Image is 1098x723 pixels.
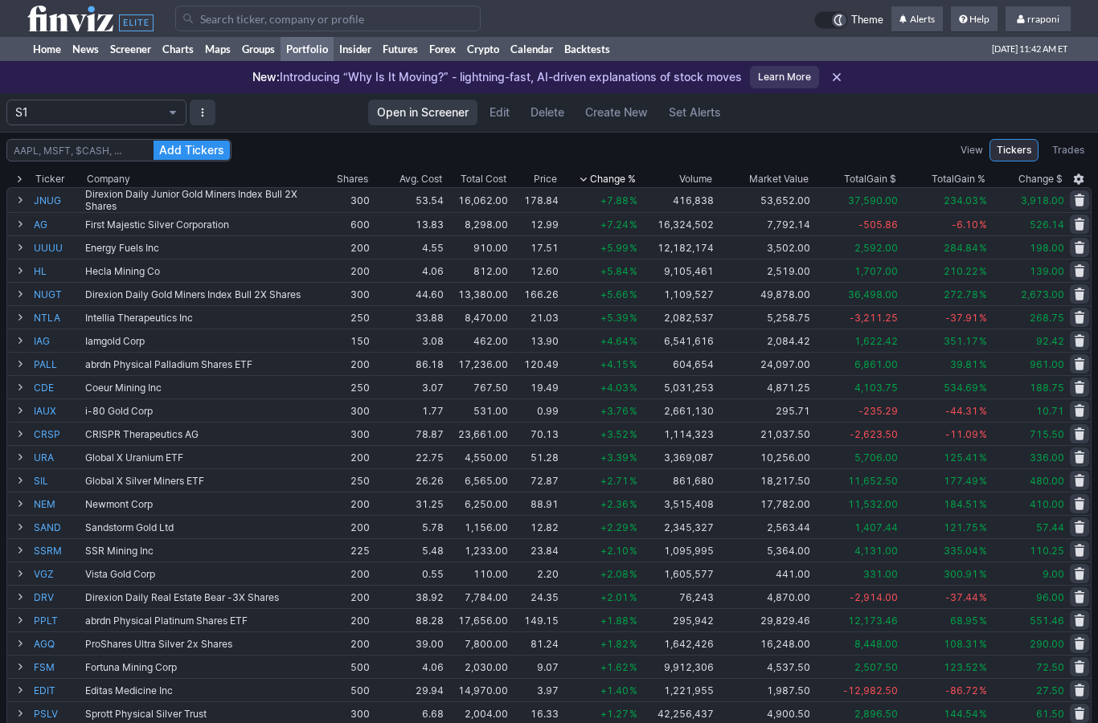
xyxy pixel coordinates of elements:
[368,100,477,125] a: Open in Screener
[629,475,637,487] span: %
[510,305,560,329] td: 21.03
[199,37,236,61] a: Maps
[979,194,987,206] span: %
[629,382,637,394] span: %
[629,568,637,580] span: %
[85,521,312,533] div: Sandstorm Gold Ltd
[371,468,445,492] td: 26.26
[34,656,82,678] a: FSM
[600,219,629,231] span: +7.24
[35,171,64,187] div: Ticker
[313,305,371,329] td: 250
[1030,219,1064,231] span: 526.14
[85,475,312,487] div: Global X Silver Miners ETF
[510,515,560,538] td: 12.82
[371,282,445,305] td: 44.60
[639,562,715,585] td: 1,605,577
[34,562,82,585] a: VGZ
[1030,428,1064,440] span: 715.50
[600,428,629,440] span: +3.52
[445,259,510,282] td: 812.00
[34,376,82,398] a: CDE
[531,104,564,120] span: Delete
[1030,242,1064,254] span: 198.00
[510,187,560,212] td: 178.84
[979,428,987,440] span: %
[979,475,987,487] span: %
[639,305,715,329] td: 2,082,537
[313,235,371,259] td: 200
[639,212,715,235] td: 16,324,502
[858,219,898,231] span: -505.86
[979,521,987,533] span: %
[979,219,987,231] span: %
[104,37,157,61] a: Screener
[334,37,377,61] a: Insider
[979,451,987,464] span: %
[445,445,510,468] td: 4,550.00
[600,545,629,557] span: +2.10
[313,538,371,562] td: 225
[1030,451,1064,464] span: 336.00
[34,586,82,608] a: DRV
[749,171,809,187] span: Market Value
[944,498,978,510] span: 184.51
[1021,194,1064,206] span: 3,918.00
[715,375,812,398] td: 4,871.25
[844,171,896,187] div: Gain $
[337,171,368,187] div: Shares
[445,305,510,329] td: 8,470.00
[34,399,82,422] a: IAUX
[639,352,715,375] td: 604,654
[679,171,712,187] div: Volume
[1030,545,1064,557] span: 110.25
[34,259,82,282] a: HL
[715,468,812,492] td: 18,217.50
[510,422,560,445] td: 70.13
[944,451,978,464] span: 125.41
[313,187,371,212] td: 300
[559,37,616,61] a: Backtests
[34,329,82,352] a: IAG
[371,259,445,282] td: 4.06
[175,6,481,31] input: Search
[629,219,637,231] span: %
[944,265,978,277] span: 210.22
[997,142,1031,158] span: Tickers
[490,104,510,120] span: Edit
[445,422,510,445] td: 23,661.00
[600,475,629,487] span: +2.71
[1030,358,1064,370] span: 961.00
[510,282,560,305] td: 166.26
[979,498,987,510] span: %
[629,428,637,440] span: %
[371,398,445,422] td: 1.77
[600,358,629,370] span: +4.15
[34,283,82,305] a: NUGT
[510,235,560,259] td: 17.51
[715,515,812,538] td: 2,563.44
[377,104,469,120] span: Open in Screener
[854,382,898,394] span: 4,103.75
[445,492,510,515] td: 6,250.00
[1030,382,1064,394] span: 188.75
[979,382,987,394] span: %
[639,259,715,282] td: 9,105,461
[585,104,648,120] span: Create New
[629,242,637,254] span: %
[1030,498,1064,510] span: 410.00
[1052,142,1084,158] span: Trades
[445,562,510,585] td: 110.00
[85,568,312,580] div: Vista Gold Corp
[715,562,812,585] td: 441.00
[715,282,812,305] td: 49,878.00
[34,423,82,445] a: CRSP
[85,312,312,324] div: Intellia Therapeutics Inc
[510,398,560,422] td: 0.99
[576,100,657,125] a: Create New
[715,259,812,282] td: 2,519.00
[313,492,371,515] td: 200
[945,405,978,417] span: -44.31
[945,428,978,440] span: -11.09
[154,141,230,160] button: Add Tickers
